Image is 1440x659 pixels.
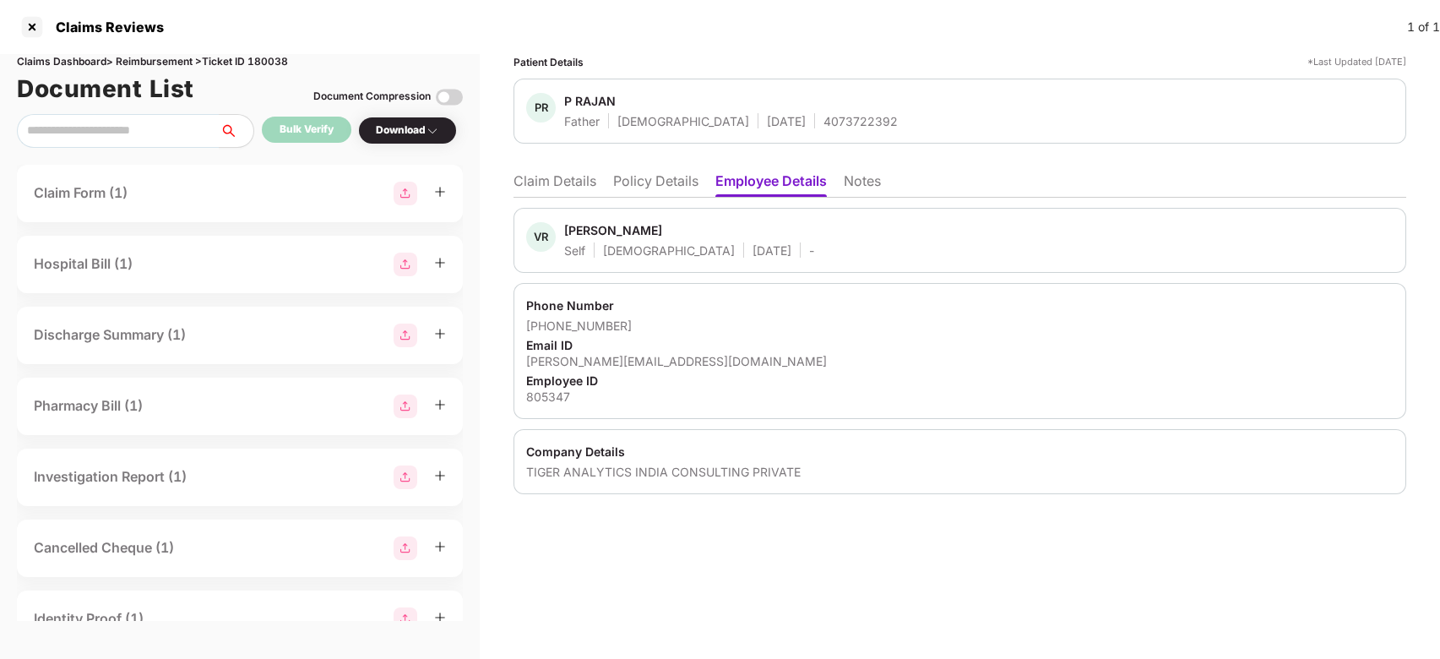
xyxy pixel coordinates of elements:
[526,444,1394,460] div: Company Details
[1307,54,1406,70] div: *Last Updated [DATE]
[46,19,164,35] div: Claims Reviews
[526,337,1394,353] div: Email ID
[34,395,143,417] div: Pharmacy Bill (1)
[526,318,1394,334] div: [PHONE_NUMBER]
[394,324,417,347] img: svg+xml;base64,PHN2ZyBpZD0iR3JvdXBfMjg4MTMiIGRhdGEtbmFtZT0iR3JvdXAgMjg4MTMiIHhtbG5zPSJodHRwOi8vd3...
[17,70,194,107] h1: Document List
[34,324,186,346] div: Discharge Summary (1)
[564,222,662,238] div: [PERSON_NAME]
[394,182,417,205] img: svg+xml;base64,PHN2ZyBpZD0iR3JvdXBfMjg4MTMiIGRhdGEtbmFtZT0iR3JvdXAgMjg4MTMiIHhtbG5zPSJodHRwOi8vd3...
[394,253,417,276] img: svg+xml;base64,PHN2ZyBpZD0iR3JvdXBfMjg4MTMiIGRhdGEtbmFtZT0iR3JvdXAgMjg4MTMiIHhtbG5zPSJodHRwOi8vd3...
[434,612,446,624] span: plus
[564,93,616,109] div: P RAJAN
[514,172,596,197] li: Claim Details
[767,113,806,129] div: [DATE]
[434,257,446,269] span: plus
[617,113,749,129] div: [DEMOGRAPHIC_DATA]
[526,389,1394,405] div: 805347
[219,114,254,148] button: search
[564,242,585,259] div: Self
[809,242,814,259] div: -
[280,122,334,138] div: Bulk Verify
[1407,18,1440,36] div: 1 of 1
[613,172,698,197] li: Policy Details
[426,124,439,138] img: svg+xml;base64,PHN2ZyBpZD0iRHJvcGRvd24tMzJ4MzIiIHhtbG5zPSJodHRwOi8vd3d3LnczLm9yZy8yMDAwL3N2ZyIgd2...
[436,84,463,111] img: svg+xml;base64,PHN2ZyBpZD0iVG9nZ2xlLTMyeDMyIiB4bWxucz0iaHR0cDovL3d3dy53My5vcmcvMjAwMC9zdmciIHdpZH...
[434,328,446,340] span: plus
[526,464,1394,480] div: TIGER ANALYTICS INDIA CONSULTING PRIVATE
[34,537,174,558] div: Cancelled Cheque (1)
[434,399,446,411] span: plus
[394,536,417,560] img: svg+xml;base64,PHN2ZyBpZD0iR3JvdXBfMjg4MTMiIGRhdGEtbmFtZT0iR3JvdXAgMjg4MTMiIHhtbG5zPSJodHRwOi8vd3...
[394,466,417,489] img: svg+xml;base64,PHN2ZyBpZD0iR3JvdXBfMjg4MTMiIGRhdGEtbmFtZT0iR3JvdXAgMjg4MTMiIHhtbG5zPSJodHRwOi8vd3...
[526,297,1394,313] div: Phone Number
[526,373,1394,389] div: Employee ID
[376,123,439,139] div: Download
[219,124,253,138] span: search
[434,541,446,553] span: plus
[34,253,133,275] div: Hospital Bill (1)
[313,89,431,105] div: Document Compression
[844,172,881,197] li: Notes
[394,395,417,418] img: svg+xml;base64,PHN2ZyBpZD0iR3JvdXBfMjg4MTMiIGRhdGEtbmFtZT0iR3JvdXAgMjg4MTMiIHhtbG5zPSJodHRwOi8vd3...
[17,54,463,70] div: Claims Dashboard > Reimbursement > Ticket ID 180038
[715,172,827,197] li: Employee Details
[34,466,187,487] div: Investigation Report (1)
[753,242,791,259] div: [DATE]
[564,113,600,129] div: Father
[434,470,446,482] span: plus
[34,608,144,629] div: Identity Proof (1)
[34,182,128,204] div: Claim Form (1)
[394,607,417,631] img: svg+xml;base64,PHN2ZyBpZD0iR3JvdXBfMjg4MTMiIGRhdGEtbmFtZT0iR3JvdXAgMjg4MTMiIHhtbG5zPSJodHRwOi8vd3...
[526,353,1394,369] div: [PERSON_NAME][EMAIL_ADDRESS][DOMAIN_NAME]
[823,113,898,129] div: 4073722392
[526,222,556,252] div: VR
[514,54,584,70] div: Patient Details
[434,186,446,198] span: plus
[603,242,735,259] div: [DEMOGRAPHIC_DATA]
[526,93,556,123] div: PR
